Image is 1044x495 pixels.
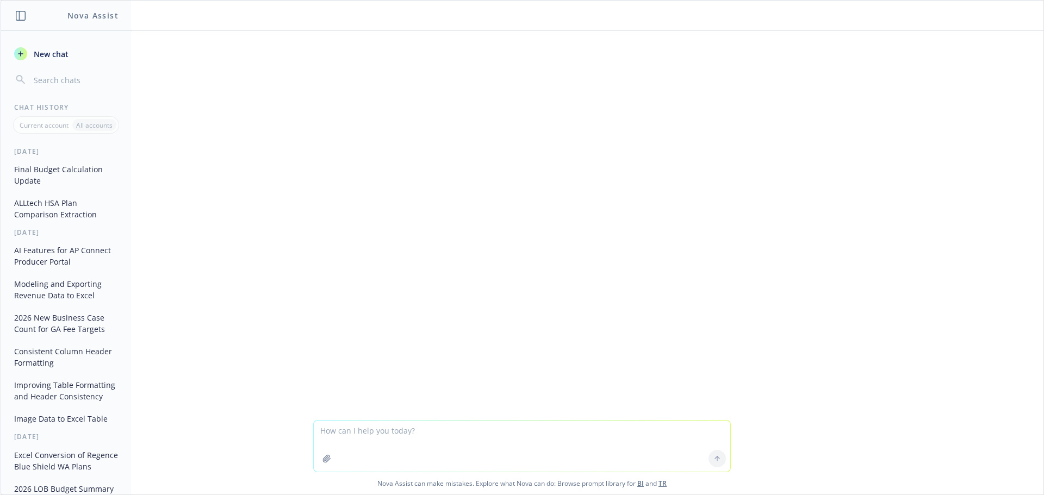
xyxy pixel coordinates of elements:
[10,241,122,271] button: AI Features for AP Connect Producer Portal
[32,72,118,87] input: Search chats
[10,160,122,190] button: Final Budget Calculation Update
[1,147,131,156] div: [DATE]
[1,103,131,112] div: Chat History
[10,410,122,428] button: Image Data to Excel Table
[76,121,113,130] p: All accounts
[1,432,131,441] div: [DATE]
[10,44,122,64] button: New chat
[1,228,131,237] div: [DATE]
[20,121,69,130] p: Current account
[10,309,122,338] button: 2026 New Business Case Count for GA Fee Targets
[5,472,1039,494] span: Nova Assist can make mistakes. Explore what Nova can do: Browse prompt library for and
[10,342,122,372] button: Consistent Column Header Formatting
[67,10,119,21] h1: Nova Assist
[637,479,644,488] a: BI
[10,275,122,304] button: Modeling and Exporting Revenue Data to Excel
[10,376,122,405] button: Improving Table Formatting and Header Consistency
[658,479,667,488] a: TR
[10,446,122,475] button: Excel Conversion of Regence Blue Shield WA Plans
[10,194,122,223] button: ALLtech HSA Plan Comparison Extraction
[32,48,69,60] span: New chat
